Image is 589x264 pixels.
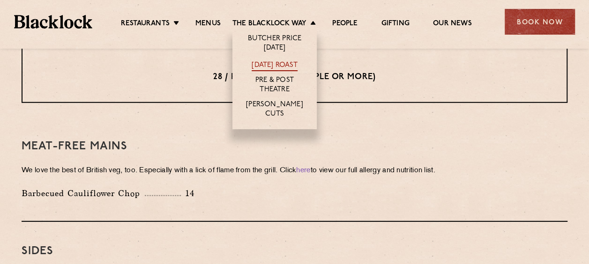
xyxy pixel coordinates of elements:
[332,19,358,29] a: People
[121,19,170,29] a: Restaurants
[14,15,92,28] img: BL_Textured_Logo-footer-cropped.svg
[41,71,548,83] p: 28 / per person (2 people or more)
[22,164,567,177] p: We love the best of British veg, too. Especially with a lick of flame from the grill. Click to vi...
[381,19,409,29] a: Gifting
[296,167,310,174] a: here
[505,9,575,35] div: Book Now
[242,34,307,54] a: Butcher Price [DATE]
[181,187,194,199] p: 14
[232,19,306,29] a: The Blacklock Way
[433,19,472,29] a: Our News
[242,100,307,120] a: [PERSON_NAME] Cuts
[22,187,145,200] p: Barbecued Cauliflower Chop
[22,245,567,257] h3: Sides
[242,76,307,95] a: Pre & Post Theatre
[22,140,567,153] h3: Meat-Free mains
[252,61,297,71] a: [DATE] Roast
[195,19,221,29] a: Menus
